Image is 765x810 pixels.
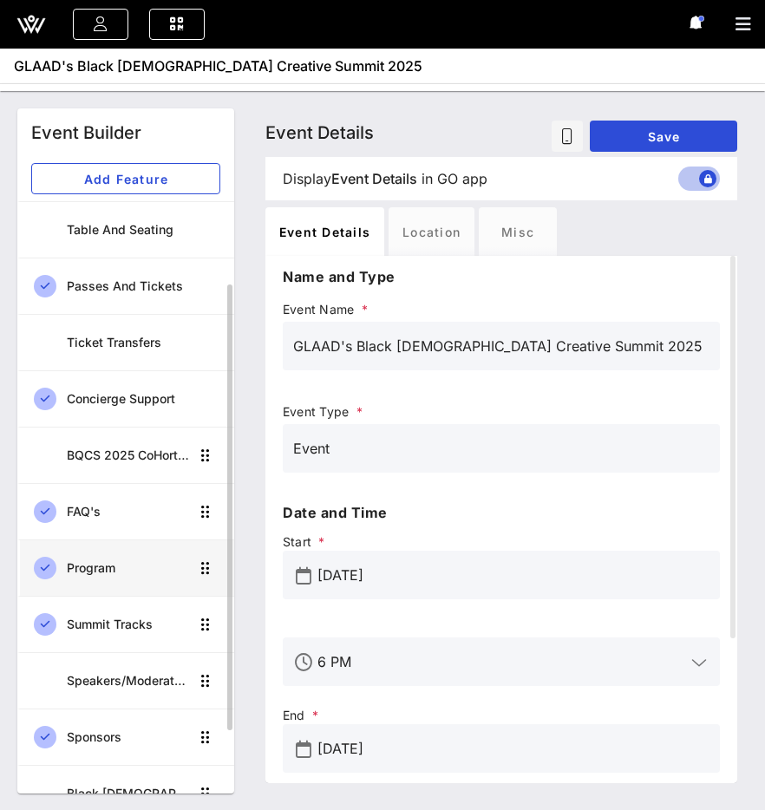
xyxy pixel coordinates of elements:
a: Speakers/Moderators [17,652,234,709]
a: FAQ's [17,483,234,539]
button: Add Feature [31,163,220,194]
p: Name and Type [283,266,720,287]
span: Add Feature [46,172,206,186]
p: Date and Time [283,502,720,523]
span: Event Details [265,122,374,143]
input: Event Type [293,434,709,462]
a: Concierge Support [17,370,234,427]
input: Start Date [317,561,709,589]
div: Misc [479,207,557,256]
div: BQCS 2025 CoHort Guestbook [67,448,189,463]
a: Summit Tracks [17,596,234,652]
span: Event Details [331,168,417,189]
div: Passes and Tickets [67,279,220,294]
a: Ticket Transfers [17,314,234,370]
div: FAQ's [67,505,189,519]
span: GLAAD's Black [DEMOGRAPHIC_DATA] Creative Summit 2025 [14,56,422,76]
span: Display in GO app [283,168,487,189]
a: Program [17,539,234,596]
button: prepend icon [296,741,311,758]
div: Sponsors [67,730,189,745]
a: Sponsors [17,709,234,765]
span: Event Type [283,403,720,421]
a: Passes and Tickets [17,258,234,314]
div: Table and Seating [67,223,220,238]
div: Summit Tracks [67,617,189,632]
div: Speakers/Moderators [67,674,189,689]
div: Ticket Transfers [67,336,220,350]
button: prepend icon [296,567,311,585]
div: Event Builder [31,120,141,146]
div: Program [67,561,189,576]
a: BQCS 2025 CoHort Guestbook [17,427,234,483]
div: Concierge Support [67,392,220,407]
input: Start Time [317,648,685,676]
div: Black [DEMOGRAPHIC_DATA] Creative Summit CoHort [67,787,189,801]
span: End [283,707,720,724]
span: Save [604,129,723,144]
div: Event Details [265,207,384,256]
span: Event Name [283,301,720,318]
div: Location [389,207,474,256]
input: End Date [317,735,709,762]
span: Start [283,533,720,551]
button: Save [590,121,737,152]
a: Table and Seating [17,201,234,258]
input: Event Name [293,332,709,360]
